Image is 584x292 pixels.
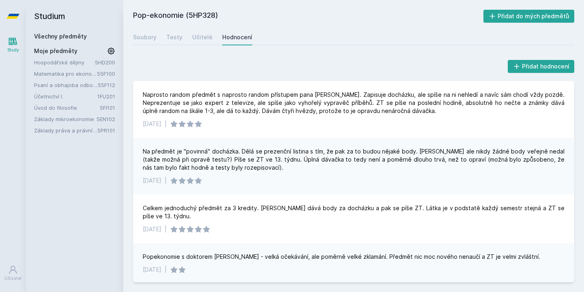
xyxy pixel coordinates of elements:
div: Soubory [133,33,157,41]
a: Učitelé [192,29,213,45]
div: Study [7,47,19,53]
a: 5PR101 [97,127,115,134]
a: 55F100 [97,70,115,77]
a: Soubory [133,29,157,45]
button: Přidat do mých předmětů [483,10,575,23]
div: Popekonomie s doktorem [PERSON_NAME] - velká očekávání, ale poměrně velké zklamání. Předmět nic m... [143,253,540,261]
div: Celkem jednoduchý předmět za 3 kredity. [PERSON_NAME] dává body za docházku a pak se píše ZT. Lát... [143,204,565,220]
div: Učitelé [192,33,213,41]
div: Testy [166,33,182,41]
a: Hospodářské dějiny [34,58,95,66]
div: Hodnocení [222,33,252,41]
a: 1FU201 [97,93,115,100]
a: Matematika pro ekonomy (Matematika A) [34,70,97,78]
a: Základy mikroekonomie [34,115,97,123]
div: | [165,225,167,233]
div: [DATE] [143,177,161,185]
div: | [165,266,167,274]
h2: Pop-ekonomie (5HP328) [133,10,483,23]
a: 5HD200 [95,59,115,66]
a: Psaní a obhajoba odborné práce [34,81,98,89]
a: Všechny předměty [34,33,87,40]
a: 55F112 [98,82,115,88]
div: Na předmět je "povinná" docházka. Dělá se prezenční listina s tím, že pak za to budou nějaké body... [143,147,565,172]
div: Uživatel [4,275,21,281]
a: Hodnocení [222,29,252,45]
div: | [165,177,167,185]
a: Testy [166,29,182,45]
div: Naprosto random předmět s naprosto random přístupem pana [PERSON_NAME]. Zapisuje docházku, ale sp... [143,91,565,115]
span: Moje předměty [34,47,77,55]
a: 5EN102 [97,116,115,122]
a: Základy práva a právní nauky [34,126,97,134]
a: 5FI101 [100,104,115,111]
a: Uživatel [2,261,24,286]
a: Study [2,32,24,57]
button: Přidat hodnocení [508,60,575,73]
div: [DATE] [143,120,161,128]
div: | [165,120,167,128]
div: [DATE] [143,266,161,274]
div: [DATE] [143,225,161,233]
a: Účetnictví I. [34,92,97,100]
a: Úvod do filosofie [34,104,100,112]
